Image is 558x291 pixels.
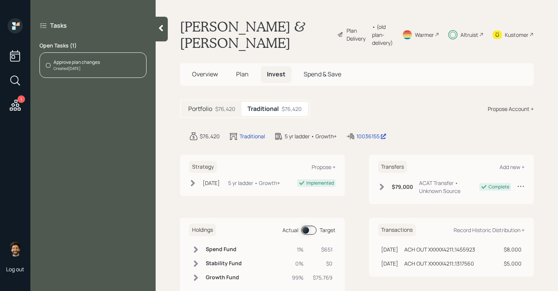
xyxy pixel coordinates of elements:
[460,31,478,39] div: Altruist
[489,183,509,190] div: Complete
[304,70,341,78] span: Spend & Save
[189,161,217,173] h6: Strategy
[215,105,235,113] div: $76,420
[189,224,216,236] h6: Holdings
[192,70,218,78] span: Overview
[404,245,475,253] div: ACH OUT XXXXX4211;1455923
[306,180,334,187] div: Implemented
[372,23,393,47] div: • (old plan-delivery)
[6,266,24,273] div: Log out
[500,163,525,171] div: Add new +
[17,95,25,103] div: 1
[267,70,285,78] span: Invest
[180,18,331,51] h1: [PERSON_NAME] & [PERSON_NAME]
[381,259,398,267] div: [DATE]
[313,259,333,267] div: $0
[313,245,333,253] div: $651
[240,132,265,140] div: Traditional
[39,42,147,49] label: Open Tasks ( 1 )
[203,179,220,187] div: [DATE]
[381,245,398,253] div: [DATE]
[347,27,368,43] div: Plan Delivery
[378,161,407,173] h6: Transfers
[54,66,100,71] div: Created [DATE]
[206,246,242,253] h6: Spend Fund
[285,132,337,140] div: 5 yr ladder • Growth+
[504,259,522,267] div: $5,000
[206,260,242,267] h6: Stability Fund
[282,105,302,113] div: $76,420
[392,184,413,190] h6: $79,000
[50,21,67,30] label: Tasks
[292,259,304,267] div: 0%
[454,226,525,234] div: Record Historic Distribution +
[206,274,242,281] h6: Growth Fund
[188,105,212,112] h5: Portfolio
[356,132,386,140] div: 10036155
[236,70,249,78] span: Plan
[8,241,23,256] img: eric-schwartz-headshot.png
[404,259,474,267] div: ACH OUT XXXXX4211;1317560
[313,274,333,282] div: $75,769
[415,31,434,39] div: Warmer
[282,226,298,234] div: Actual
[378,224,416,236] h6: Transactions
[504,245,522,253] div: $8,000
[488,105,534,113] div: Propose Account +
[312,163,336,171] div: Propose +
[419,179,479,195] div: ACAT Transfer • Unknown Source
[292,245,304,253] div: 1%
[200,132,220,140] div: $76,420
[228,179,280,187] div: 5 yr ladder • Growth+
[505,31,528,39] div: Kustomer
[54,59,100,66] div: Approve plan changes
[320,226,336,234] div: Target
[292,274,304,282] div: 99%
[247,105,279,112] h5: Traditional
